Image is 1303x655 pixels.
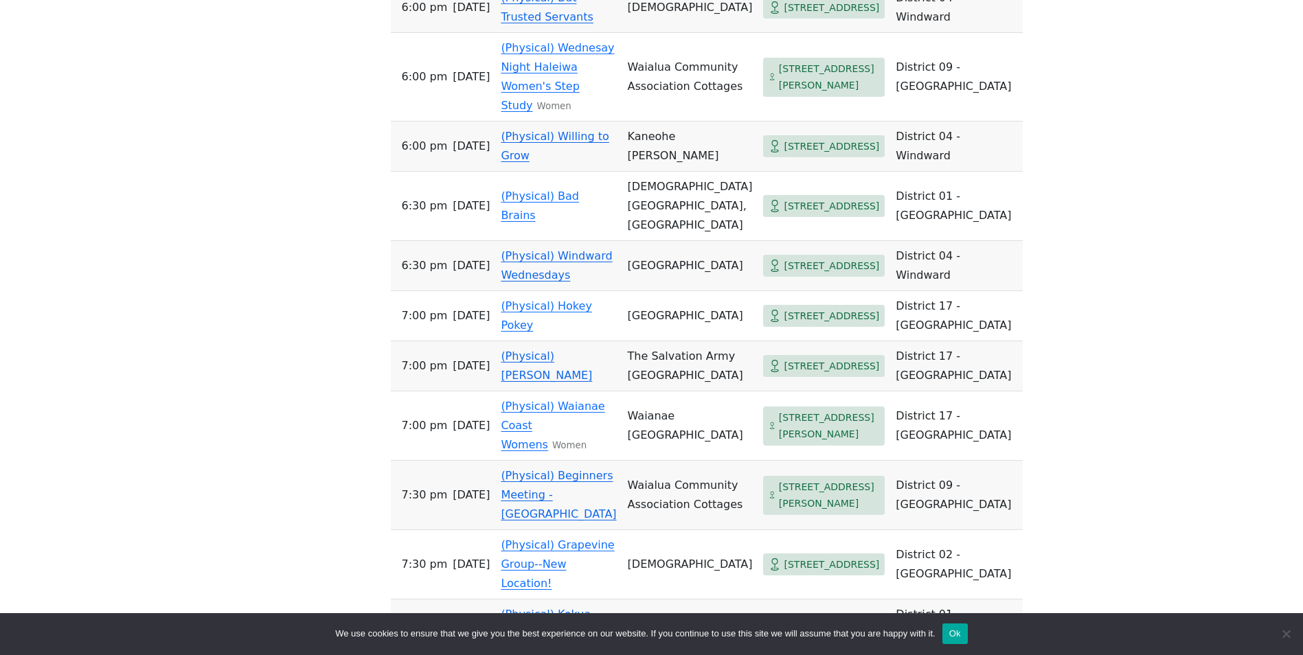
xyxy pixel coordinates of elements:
[890,391,1022,461] td: District 17 - [GEOGRAPHIC_DATA]
[453,196,490,216] span: [DATE]
[890,122,1022,172] td: District 04 - Windward
[335,627,935,641] span: We use cookies to ensure that we give you the best experience on our website. If you continue to ...
[890,341,1022,391] td: District 17 - [GEOGRAPHIC_DATA]
[501,249,612,281] a: (Physical) Windward Wednesdays
[402,67,448,87] span: 6:00 PM
[402,306,448,325] span: 7:00 PM
[453,306,490,325] span: [DATE]
[622,241,758,291] td: [GEOGRAPHIC_DATA]
[402,416,448,435] span: 7:00 PM
[784,308,879,325] span: [STREET_ADDRESS]
[453,356,490,376] span: [DATE]
[784,556,879,573] span: [STREET_ADDRESS]
[622,461,758,530] td: Waialua Community Association Cottages
[453,485,490,505] span: [DATE]
[784,198,879,215] span: [STREET_ADDRESS]
[501,299,591,332] a: (Physical) Hokey Pokey
[890,461,1022,530] td: District 09 - [GEOGRAPHIC_DATA]
[453,256,490,275] span: [DATE]
[501,130,609,162] a: (Physical) Willing to Grow
[453,67,490,87] span: [DATE]
[890,241,1022,291] td: District 04 - Windward
[622,530,758,599] td: [DEMOGRAPHIC_DATA]
[779,409,880,443] span: [STREET_ADDRESS][PERSON_NAME]
[501,608,591,640] a: (Physical) Kokua Group
[501,189,579,222] a: (Physical) Bad Brains
[779,60,880,94] span: [STREET_ADDRESS][PERSON_NAME]
[501,538,614,590] a: (Physical) Grapevine Group--New Location!
[402,256,448,275] span: 6:30 PM
[622,341,758,391] td: The Salvation Army [GEOGRAPHIC_DATA]
[622,122,758,172] td: Kaneohe [PERSON_NAME]
[890,530,1022,599] td: District 02 - [GEOGRAPHIC_DATA]
[453,555,490,574] span: [DATE]
[402,555,448,574] span: 7:30 PM
[622,599,758,650] td: [DEMOGRAPHIC_DATA]
[890,599,1022,650] td: District 01 - [GEOGRAPHIC_DATA]
[402,485,448,505] span: 7:30 PM
[501,349,592,382] a: (Physical) [PERSON_NAME]
[784,138,879,155] span: [STREET_ADDRESS]
[622,391,758,461] td: Waianae [GEOGRAPHIC_DATA]
[402,356,448,376] span: 7:00 PM
[784,358,879,375] span: [STREET_ADDRESS]
[784,257,879,275] span: [STREET_ADDRESS]
[501,400,604,451] a: (Physical) Waianae Coast Womens
[537,101,571,111] small: Women
[501,469,616,520] a: (Physical) Beginners Meeting - [GEOGRAPHIC_DATA]
[890,291,1022,341] td: District 17 - [GEOGRAPHIC_DATA]
[622,291,758,341] td: [GEOGRAPHIC_DATA]
[402,196,448,216] span: 6:30 PM
[501,41,614,112] a: (Physical) Wednesay Night Haleiwa Women's Step Study
[1279,627,1293,641] span: No
[453,137,490,156] span: [DATE]
[552,440,587,450] small: Women
[402,137,448,156] span: 6:00 PM
[622,33,758,122] td: Waialua Community Association Cottages
[890,33,1022,122] td: District 09 - [GEOGRAPHIC_DATA]
[622,172,758,241] td: [DEMOGRAPHIC_DATA][GEOGRAPHIC_DATA], [GEOGRAPHIC_DATA]
[779,479,880,512] span: [STREET_ADDRESS][PERSON_NAME]
[942,623,968,644] button: Ok
[890,172,1022,241] td: District 01 - [GEOGRAPHIC_DATA]
[453,416,490,435] span: [DATE]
